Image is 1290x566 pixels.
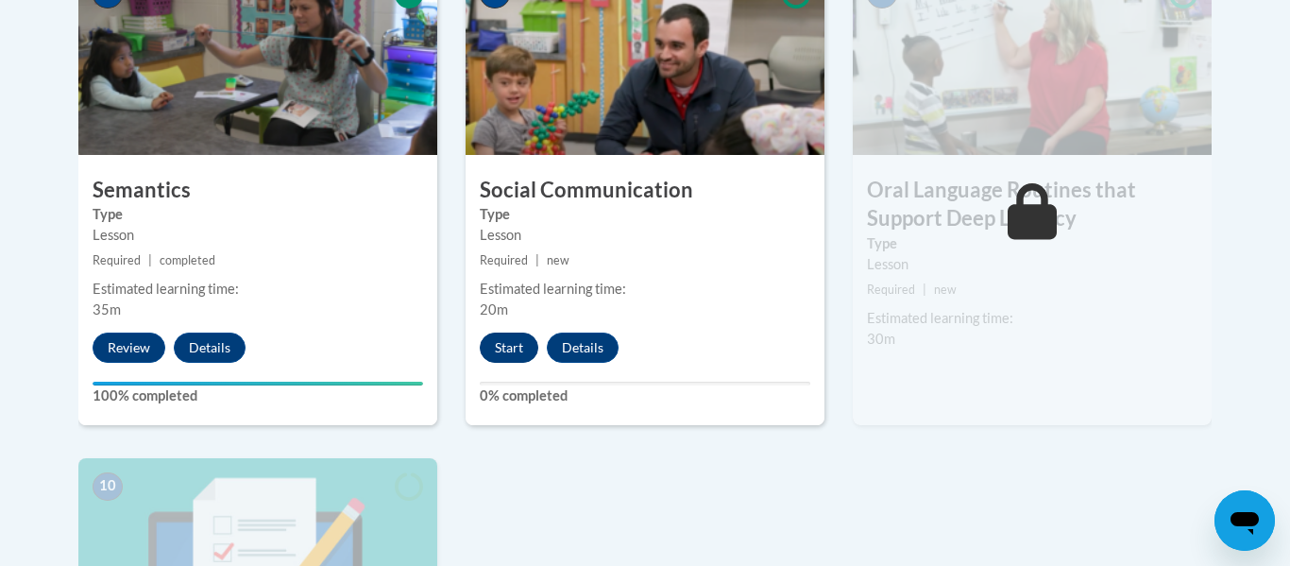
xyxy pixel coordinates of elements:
[923,283,926,297] span: |
[93,301,121,317] span: 35m
[93,279,423,300] div: Estimated learning time:
[547,333,619,363] button: Details
[480,301,508,317] span: 20m
[547,253,569,267] span: new
[867,308,1197,329] div: Estimated learning time:
[480,333,538,363] button: Start
[853,176,1212,234] h3: Oral Language Routines that Support Deep Literacy
[867,283,915,297] span: Required
[480,225,810,246] div: Lesson
[93,386,423,406] label: 100% completed
[934,283,957,297] span: new
[93,204,423,225] label: Type
[466,176,824,205] h3: Social Communication
[867,331,895,347] span: 30m
[1214,490,1275,551] iframe: Button to launch messaging window
[93,472,123,501] span: 10
[480,279,810,300] div: Estimated learning time:
[148,253,152,267] span: |
[480,386,810,406] label: 0% completed
[174,333,246,363] button: Details
[78,176,437,205] h3: Semantics
[93,333,165,363] button: Review
[480,253,528,267] span: Required
[535,253,539,267] span: |
[867,233,1197,254] label: Type
[867,254,1197,275] div: Lesson
[93,225,423,246] div: Lesson
[480,204,810,225] label: Type
[93,382,423,386] div: Your progress
[93,253,141,267] span: Required
[160,253,215,267] span: completed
